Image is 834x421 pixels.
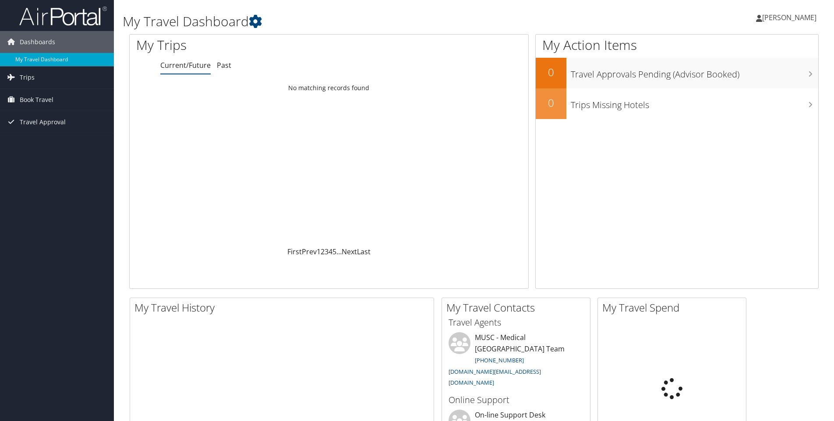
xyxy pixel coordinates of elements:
a: [DOMAIN_NAME][EMAIL_ADDRESS][DOMAIN_NAME] [449,368,541,387]
li: MUSC - Medical [GEOGRAPHIC_DATA] Team [444,332,588,390]
h3: Trips Missing Hotels [571,95,818,111]
a: 3 [325,247,329,256]
a: Next [342,247,357,256]
a: Current/Future [160,60,211,70]
a: [PERSON_NAME] [756,4,825,31]
img: airportal-logo.png [19,6,107,26]
a: Past [217,60,231,70]
span: Book Travel [20,89,53,111]
td: No matching records found [130,80,528,96]
a: First [287,247,302,256]
h3: Travel Approvals Pending (Advisor Booked) [571,64,818,81]
h2: 0 [536,65,566,80]
h2: My Travel History [134,300,434,315]
h1: My Action Items [536,36,818,54]
span: Travel Approval [20,111,66,133]
span: Dashboards [20,31,55,53]
a: 1 [317,247,321,256]
a: 0Travel Approvals Pending (Advisor Booked) [536,58,818,88]
h3: Travel Agents [449,316,583,329]
a: 2 [321,247,325,256]
a: 5 [332,247,336,256]
span: [PERSON_NAME] [762,13,816,22]
a: [PHONE_NUMBER] [475,356,524,364]
h1: My Trips [136,36,356,54]
h3: Online Support [449,394,583,406]
a: 4 [329,247,332,256]
a: 0Trips Missing Hotels [536,88,818,119]
h2: My Travel Spend [602,300,746,315]
h1: My Travel Dashboard [123,12,591,31]
a: Last [357,247,371,256]
h2: My Travel Contacts [446,300,590,315]
h2: 0 [536,95,566,110]
a: Prev [302,247,317,256]
span: Trips [20,67,35,88]
span: … [336,247,342,256]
